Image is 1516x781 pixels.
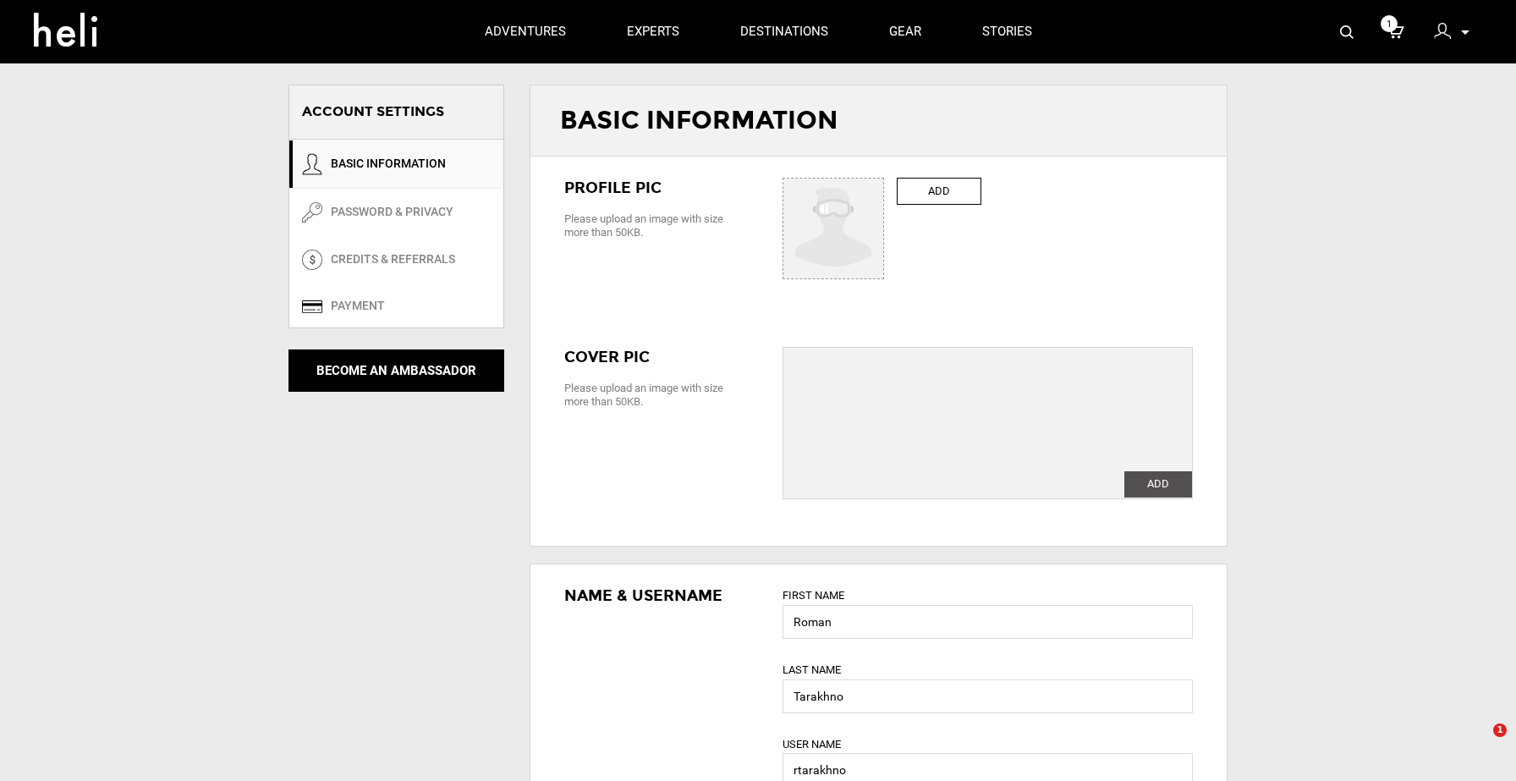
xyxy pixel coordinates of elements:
img: money-icon.png [302,250,322,270]
label: First Name [783,588,844,604]
img: search-bar-icon.svg [1340,25,1354,39]
button: Become An Ambassador [288,349,504,392]
span: 1 [1381,15,1398,32]
iframe: Intercom live chat [1458,723,1499,764]
a: Payment [289,283,503,327]
label: Last Name [783,663,841,679]
a: PASSWORD & PRIVACY [289,189,503,236]
div: Cover PIC [564,347,757,369]
a: BASIC INFORMATION [289,140,503,189]
span: 1 [1493,723,1507,737]
input: Last Name [783,679,1193,713]
a: CREDITS & REFERRALS [289,236,503,283]
div: Profile PIC [564,178,757,200]
div: Name & Username [564,586,757,608]
img: credit-card-icon-small.svg [302,300,322,313]
span: ACCOUNT SETTINGS [302,103,444,119]
input: First Name [783,605,1193,639]
div: Basic Information [530,85,1227,157]
p: destinations [740,23,828,41]
p: experts [627,23,679,41]
div: Please upload an image with size more than 50KB. [564,212,757,239]
p: adventures [485,23,566,41]
label: ADD [897,178,981,206]
img: key-icon.png [302,202,322,223]
div: Please upload an image with size more than 50KB. [564,382,757,409]
label: User Name [783,737,841,753]
img: user-icon.png [302,153,322,175]
label: ADD [1124,471,1192,498]
img: signin-icon-3x.png [1434,23,1451,40]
